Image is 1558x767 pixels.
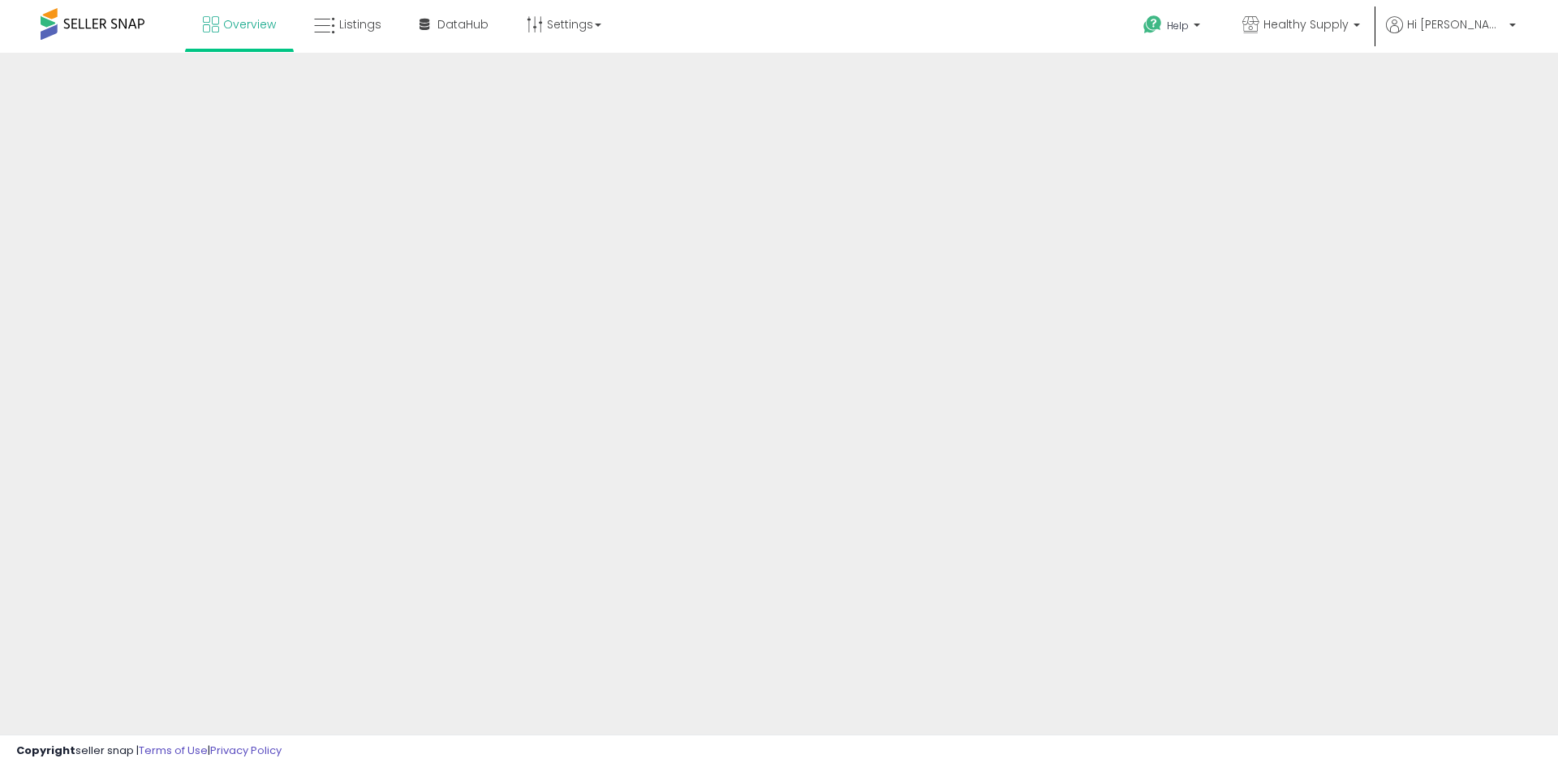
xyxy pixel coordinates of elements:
span: Help [1167,19,1189,32]
span: Overview [223,16,276,32]
span: DataHub [437,16,488,32]
span: Healthy Supply [1263,16,1349,32]
a: Help [1130,2,1216,53]
i: Get Help [1143,15,1163,35]
span: Hi [PERSON_NAME] [1407,16,1504,32]
a: Hi [PERSON_NAME] [1386,16,1516,53]
span: Listings [339,16,381,32]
